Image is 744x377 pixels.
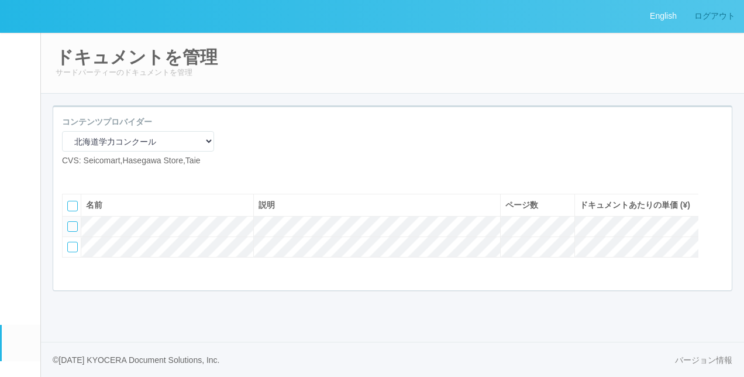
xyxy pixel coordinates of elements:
div: 説明 [259,199,496,211]
div: 上に移動 [708,214,726,238]
a: ドキュメントを管理 [2,325,40,361]
a: ターミナル [2,104,40,145]
a: イベントログ [2,32,40,68]
div: 下に移動 [708,238,726,261]
a: アラート設定 [2,253,40,289]
label: コンテンツプロバイダー [62,116,152,128]
div: 最下部に移動 [708,261,726,285]
a: コンテンツプリント [2,289,40,325]
div: 最上部に移動 [708,191,726,214]
p: サードパーティーのドキュメントを管理 [56,67,729,78]
a: メンテナンス通知 [2,181,40,217]
a: パッケージ [2,145,40,181]
a: クライアントリンク [2,217,40,253]
a: バージョン情報 [675,354,732,366]
div: ページ数 [505,199,570,211]
div: ドキュメントあたりの単価 (¥) [580,199,694,211]
a: ユーザー [2,68,40,104]
span: © [DATE] KYOCERA Document Solutions, Inc. [53,355,220,365]
div: 名前 [86,199,249,211]
span: CVS: Seicomart,Hasegawa Store,Taie [62,156,201,165]
h2: ドキュメントを管理 [56,47,729,67]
